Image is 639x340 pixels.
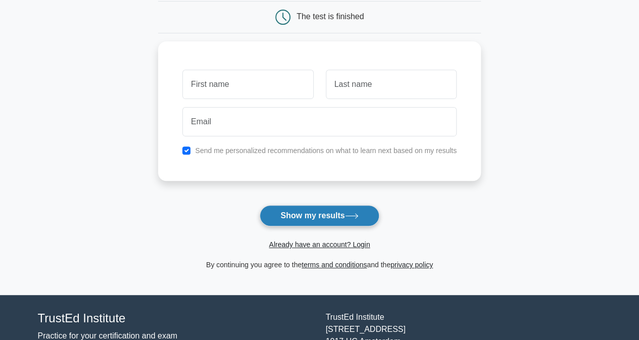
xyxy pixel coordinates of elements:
[38,331,178,340] a: Practice for your certification and exam
[269,240,370,249] a: Already have an account? Login
[152,259,487,271] div: By continuing you agree to the and the
[326,70,457,99] input: Last name
[390,261,433,269] a: privacy policy
[38,311,314,326] h4: TrustEd Institute
[182,107,457,136] input: Email
[182,70,313,99] input: First name
[260,205,379,226] button: Show my results
[297,12,364,21] div: The test is finished
[195,147,457,155] label: Send me personalized recommendations on what to learn next based on my results
[302,261,367,269] a: terms and conditions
